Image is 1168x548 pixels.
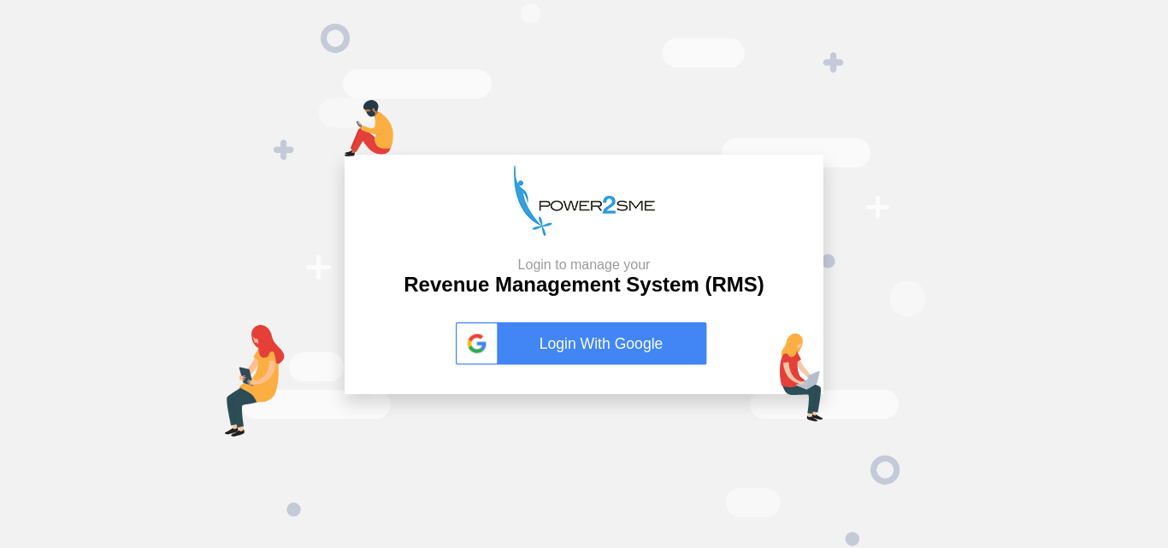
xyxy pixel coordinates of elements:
[451,304,717,383] button: Login With Google
[225,325,285,437] img: tab-login.png
[780,333,823,421] img: lap-login.png
[404,256,764,273] small: Login to manage your
[456,322,712,365] a: Login With Google
[404,256,764,298] h2: Revenue Management System (RMS)
[345,100,393,156] img: mob-login.png
[514,165,655,236] img: p2s_logo.png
